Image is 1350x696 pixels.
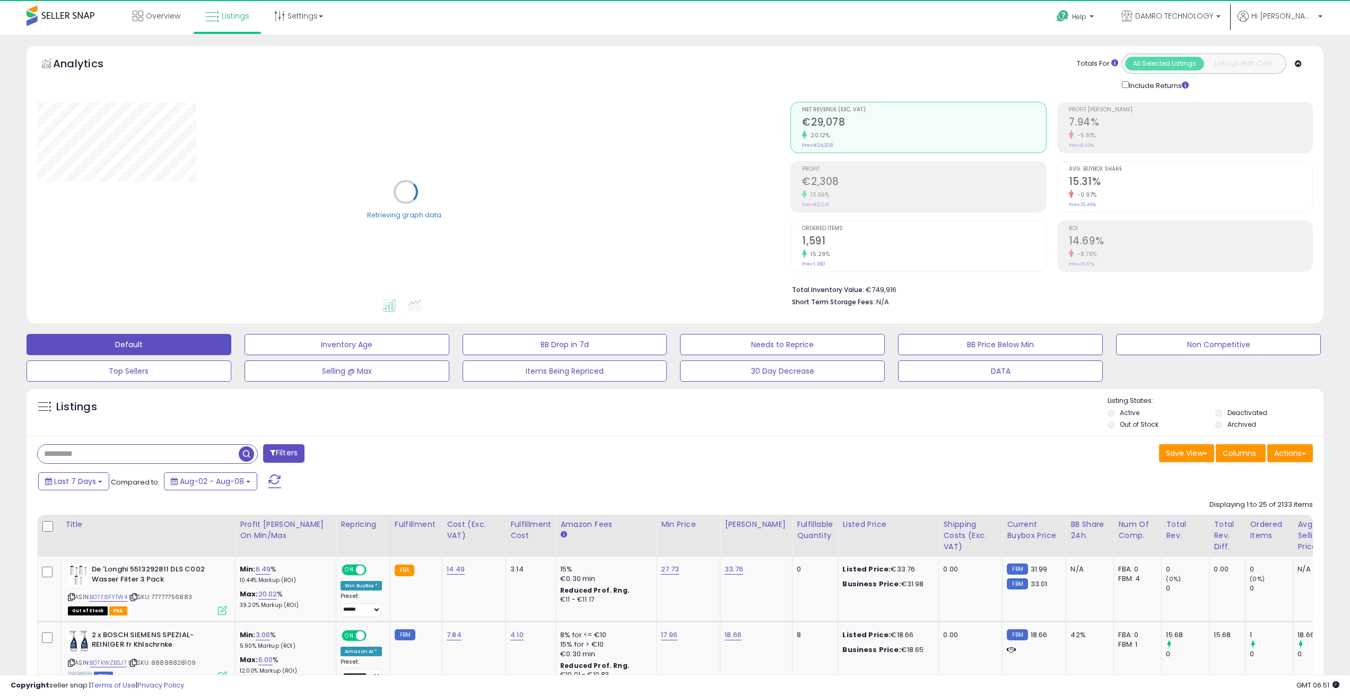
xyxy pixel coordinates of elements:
button: Default [27,334,231,355]
div: 0 [1166,584,1209,593]
b: Max: [240,655,258,665]
small: Prev: 16.10% [1069,261,1094,267]
strong: Copyright [11,680,49,690]
small: (0%) [1250,575,1265,583]
div: 15.68 [1166,630,1209,640]
div: Listed Price [842,519,934,530]
div: [PERSON_NAME] [725,519,788,530]
span: ON [343,566,356,575]
span: Help [1072,12,1086,21]
div: Fulfillable Quantity [797,519,833,541]
a: 3.06 [256,630,271,640]
span: | SKU: 77777756883 [129,593,192,601]
span: FBM [94,672,113,681]
h2: 7.94% [1069,116,1312,130]
label: Out of Stock [1120,420,1159,429]
div: Avg Selling Price [1297,519,1336,552]
a: 14.49 [447,564,465,575]
span: Ordered Items [802,226,1046,232]
b: Business Price: [842,645,901,655]
span: 33.01 [1031,579,1048,589]
img: 41h6sLwU7XL._SL40_.jpg [68,565,89,586]
button: 30 Day Decrease [680,360,885,382]
h2: 15.31% [1069,175,1312,190]
div: 0.00 [943,630,994,640]
span: Profit [802,166,1046,172]
div: €0.30 min [560,574,648,584]
span: Net Revenue (Exc. VAT) [802,107,1046,113]
div: Fulfillment [395,519,438,530]
a: 17.96 [661,630,677,640]
div: Include Returns [1114,79,1201,91]
small: FBM [1007,563,1027,575]
div: €31.98 [842,579,930,589]
div: 0 [1297,649,1340,659]
div: Num of Comp. [1118,519,1157,541]
i: Get Help [1056,10,1069,23]
small: 15.29% [807,250,830,258]
div: 0 [1250,584,1293,593]
b: Min: [240,564,256,574]
div: % [240,630,328,650]
h5: Listings [56,400,97,415]
span: 2025-08-16 06:51 GMT [1296,680,1339,690]
div: Win BuyBox * [341,581,382,591]
h2: €29,078 [802,116,1046,130]
button: Needs to Reprice [680,334,885,355]
div: 8% for <= €10 [560,630,648,640]
div: Total Rev. [1166,519,1205,541]
div: €18.65 [842,645,930,655]
div: % [240,565,328,584]
a: 33.76 [725,564,743,575]
small: FBM [1007,629,1027,640]
b: Short Term Storage Fees: [792,297,875,306]
span: OFF [365,631,382,640]
span: Overview [146,11,180,21]
button: Aug-02 - Aug-08 [164,472,257,490]
div: 0 [797,565,830,574]
span: Columns [1223,448,1256,459]
div: N/A [1070,565,1105,574]
b: Business Price: [842,579,901,589]
button: Items Being Repriced [463,360,667,382]
div: 15% [560,565,648,574]
button: Top Sellers [27,360,231,382]
span: Hi [PERSON_NAME] [1251,11,1315,21]
div: Totals For [1077,59,1118,69]
button: BB Price Below Min [898,334,1103,355]
div: FBA: 0 [1118,565,1153,574]
div: 3.14 [510,565,547,574]
button: Selling @ Max [245,360,449,382]
small: Amazon Fees. [560,530,567,540]
div: €0.30 min [560,649,648,659]
button: Save View [1159,444,1214,462]
b: Total Inventory Value: [792,285,864,294]
div: ASIN: [68,630,227,680]
small: Prev: €2,041 [802,201,829,208]
li: €749,916 [792,283,1305,295]
div: 0 [1166,649,1209,659]
div: FBM: 1 [1118,640,1153,649]
a: 6.00 [258,655,273,665]
button: Actions [1267,444,1313,462]
div: 0 [1250,649,1293,659]
small: (0%) [1166,575,1181,583]
p: 10.44% Markup (ROI) [240,577,328,584]
b: Listed Price: [842,564,891,574]
span: Compared to: [111,477,160,487]
div: Preset: [341,658,382,682]
div: Retrieving graph data.. [367,210,445,219]
b: 2 x BOSCH SIEMENS SPEZIAL-REINIGER fr Khlschrnke [92,630,221,653]
button: Inventory Age [245,334,449,355]
b: Min: [240,630,256,640]
div: Amazon AI * [341,647,382,656]
span: N/A [876,297,889,307]
div: Repricing [341,519,386,530]
div: % [240,589,328,609]
div: FBM: 4 [1118,574,1153,584]
div: Profit [PERSON_NAME] on Min/Max [240,519,332,541]
div: 0 [1166,565,1209,574]
button: Last 7 Days [38,472,109,490]
h5: Analytics [53,56,124,74]
small: FBM [395,629,415,640]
